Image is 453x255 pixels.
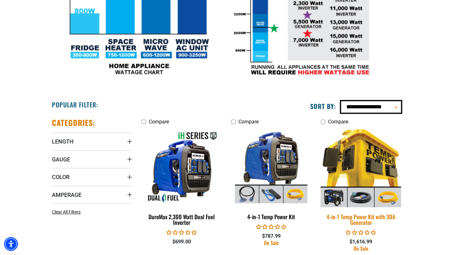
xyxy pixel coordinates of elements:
[231,214,311,220] div: 4-in-1 Temp Power Kit
[232,131,311,203] img: 4-in-1 Temp Power Kit
[231,240,311,245] div: On Sale
[310,102,336,110] label: Sort by:
[149,119,169,125] span: Compare
[142,238,222,246] div: $699.00
[52,168,132,186] summary: Color
[52,100,98,109] h2: Popular Filter:
[321,214,401,225] div: 4-in-1 Temp Power Kit with 30A Generator
[142,128,222,229] a: DuroMax 2,300 Watt Dual Fuel Inverter DuroMax 2,300 Watt Dual Fuel Inverter
[321,246,401,251] div: On Sale
[52,150,132,168] summary: Gauge
[346,230,376,236] span: 0.00 stars
[321,238,401,246] div: $1,616.99
[52,209,81,214] span: Clear All Filters
[328,119,348,125] span: Compare
[142,131,221,203] img: DuroMax 2,300 Watt Dual Fuel Inverter
[52,133,132,150] summary: Length
[231,128,311,223] a: 4-in-1 Temp Power Kit 4-in-1 Temp Power Kit
[52,118,95,127] h2: Categories:
[166,230,197,236] span: 0.00 stars
[256,224,286,230] span: 0.00 stars
[52,209,83,215] a: Clear All Filters
[52,186,132,203] summary: Amperage
[238,119,259,125] span: Compare
[52,173,70,181] span: Color
[52,191,81,198] span: Amperage
[321,128,401,229] a: 4-in-1 Temp Power Kit with 30A Generator 4-in-1 Temp Power Kit with 30A Generator
[317,127,405,207] img: 4-in-1 Temp Power Kit with 30A Generator
[52,156,70,163] span: Gauge
[4,237,18,251] div: Accessibility Menu
[52,138,74,145] span: Length
[231,232,311,240] div: $787.99
[142,214,222,225] div: DuroMax 2,300 Watt Dual Fuel Inverter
